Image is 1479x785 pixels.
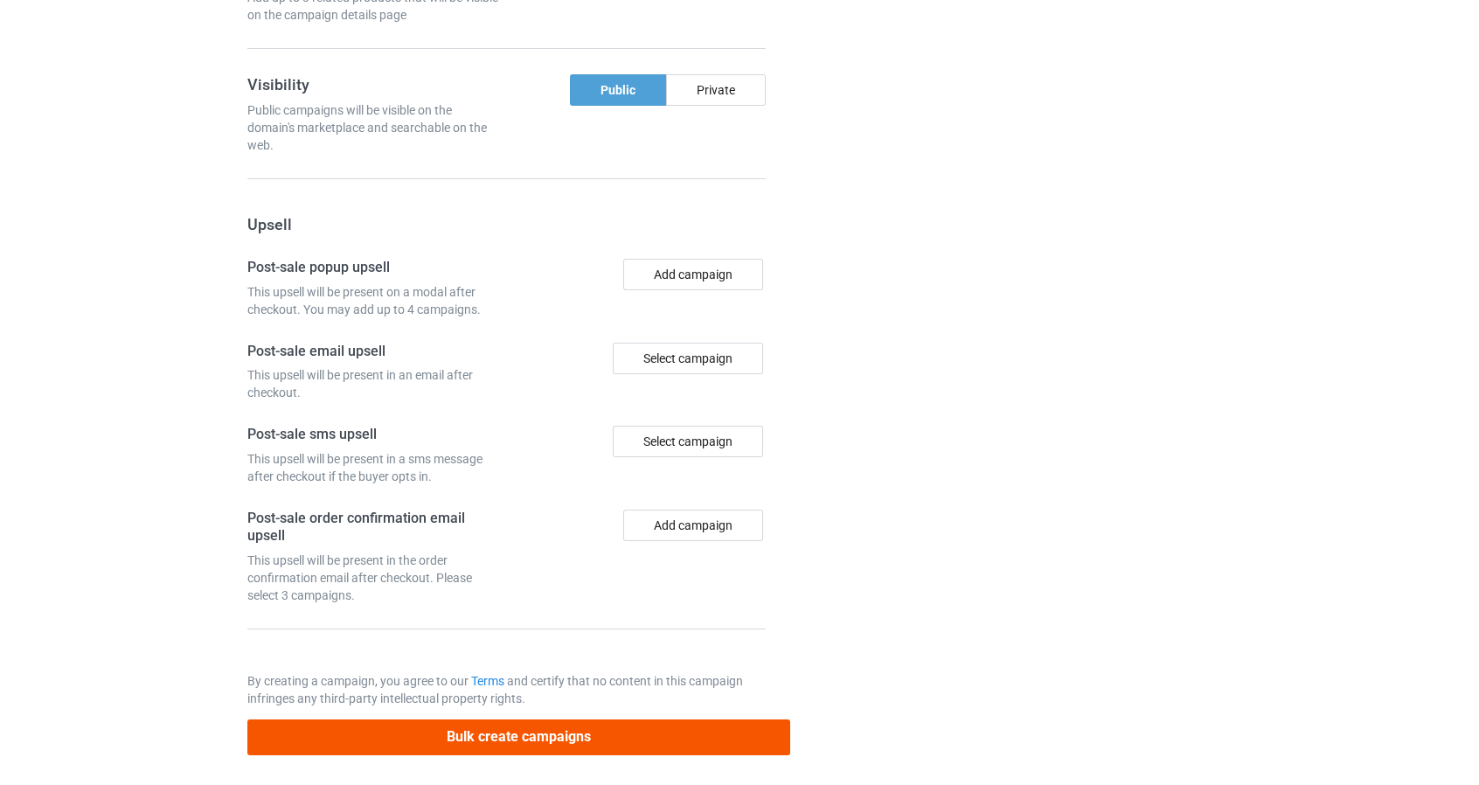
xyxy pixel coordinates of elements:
[623,510,763,541] button: Add campaign
[247,259,501,277] h4: Post-sale popup upsell
[247,552,501,604] div: This upsell will be present in the order confirmation email after checkout. Please select 3 campa...
[613,343,763,374] div: Select campaign
[247,450,501,485] div: This upsell will be present in a sms message after checkout if the buyer opts in.
[247,343,501,361] h4: Post-sale email upsell
[247,366,501,401] div: This upsell will be present in an email after checkout.
[471,674,504,688] a: Terms
[247,426,501,444] h4: Post-sale sms upsell
[613,426,763,457] div: Select campaign
[247,719,791,755] button: Bulk create campaigns
[570,74,666,106] div: Public
[666,74,766,106] div: Private
[247,214,767,234] h3: Upsell
[247,74,501,94] h3: Visibility
[623,259,763,290] button: Add campaign
[247,283,501,318] div: This upsell will be present on a modal after checkout. You may add up to 4 campaigns.
[247,101,501,154] div: Public campaigns will be visible on the domain's marketplace and searchable on the web.
[247,510,501,545] h4: Post-sale order confirmation email upsell
[247,672,767,707] p: By creating a campaign, you agree to our and certify that no content in this campaign infringes a...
